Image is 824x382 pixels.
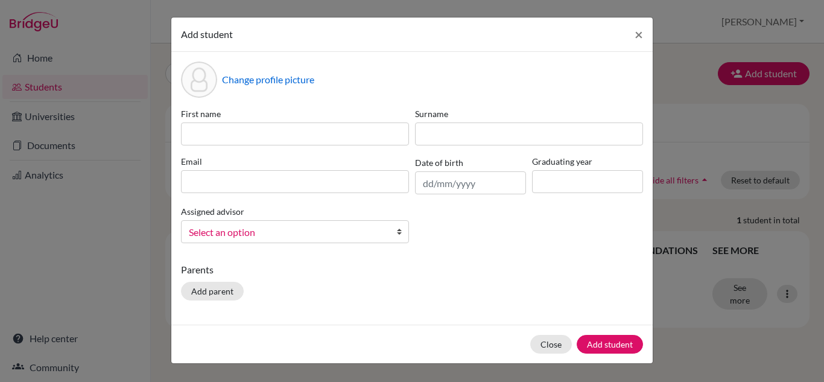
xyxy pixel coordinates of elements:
span: Select an option [189,224,385,240]
label: Date of birth [415,156,463,169]
label: Surname [415,107,643,120]
input: dd/mm/yyyy [415,171,526,194]
button: Add student [577,335,643,354]
label: First name [181,107,409,120]
p: Parents [181,263,643,277]
div: Profile picture [181,62,217,98]
button: Close [625,18,653,51]
button: Add parent [181,282,244,301]
label: Graduating year [532,155,643,168]
span: Add student [181,28,233,40]
span: × [635,25,643,43]
label: Email [181,155,409,168]
label: Assigned advisor [181,205,244,218]
button: Close [530,335,572,354]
